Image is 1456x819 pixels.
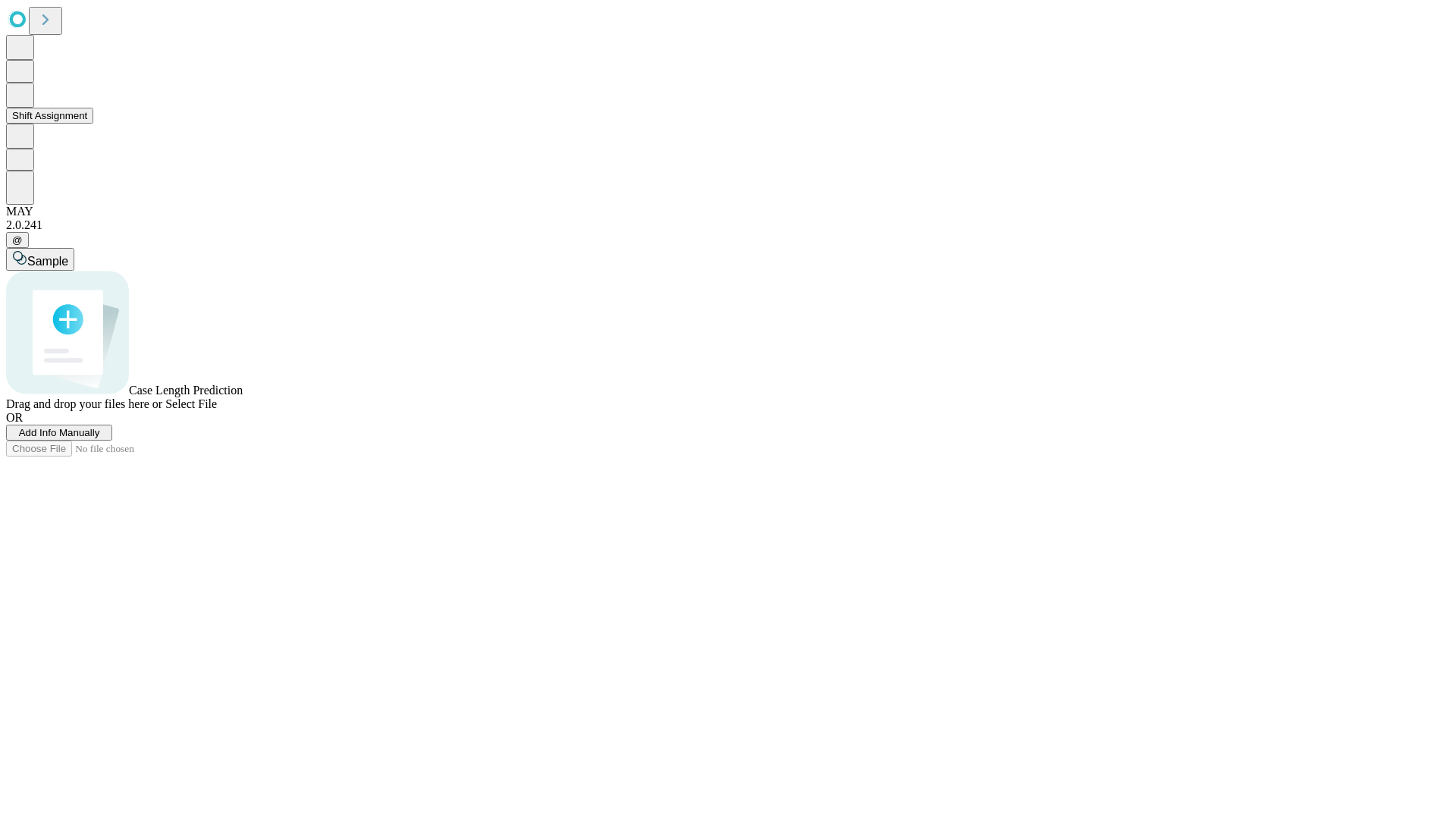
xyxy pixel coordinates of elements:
[6,248,74,271] button: Sample
[6,232,29,248] button: @
[12,234,23,246] span: @
[165,397,217,410] span: Select File
[6,218,1450,232] div: 2.0.241
[6,425,112,441] button: Add Info Manually
[6,397,162,410] span: Drag and drop your files here or
[6,205,1450,218] div: MAY
[27,255,68,268] span: Sample
[19,427,100,438] span: Add Info Manually
[6,108,93,124] button: Shift Assignment
[129,384,243,397] span: Case Length Prediction
[6,411,23,424] span: OR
